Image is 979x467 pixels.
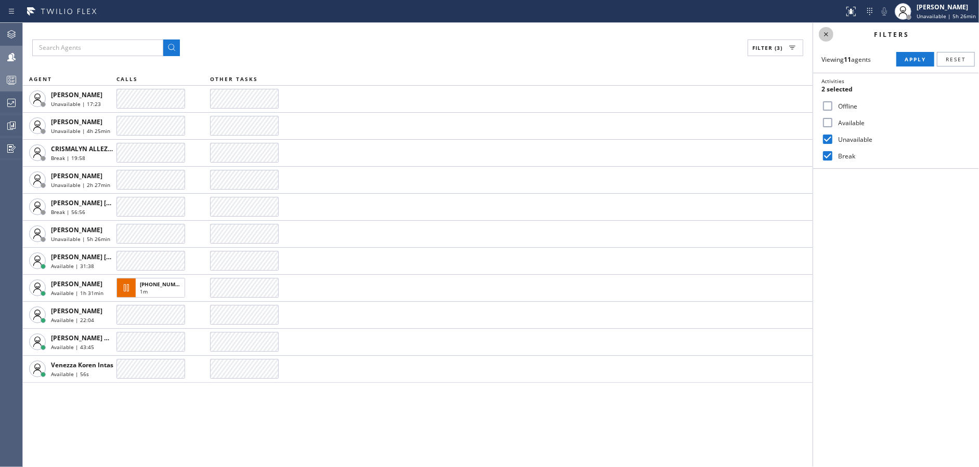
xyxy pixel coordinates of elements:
span: Available | 31:38 [51,262,94,270]
span: Unavailable | 2h 27min [51,181,110,189]
span: Break | 19:58 [51,154,85,162]
span: 2 selected [821,85,853,94]
span: [PERSON_NAME] Guingos [51,333,129,342]
span: [PERSON_NAME] [51,306,102,315]
div: [PERSON_NAME] [917,3,976,11]
strong: 11 [844,55,851,64]
span: AGENT [29,75,52,83]
span: [PERSON_NAME] [PERSON_NAME] [51,198,155,207]
span: Unavailable | 17:23 [51,100,101,108]
span: CALLS [116,75,138,83]
span: Unavailable | 5h 26min [917,12,976,20]
input: Search Agents [32,39,163,56]
span: [PERSON_NAME] [51,171,102,180]
span: Available | 22:04 [51,316,94,324]
span: Unavailable | 4h 25min [51,127,110,135]
span: Venezza Koren Intas [51,361,113,369]
span: Unavailable | 5h 26min [51,235,110,243]
label: Break [834,152,971,161]
span: [PHONE_NUMBER] [140,281,187,288]
button: Filter (3) [748,39,803,56]
div: Activities [821,77,971,85]
span: Reset [946,56,966,63]
label: Available [834,118,971,127]
span: Available | 43:45 [51,343,94,351]
label: Unavailable [834,135,971,144]
button: Reset [937,52,975,66]
span: 1m [140,288,148,295]
span: [PERSON_NAME] [51,279,102,288]
span: [PERSON_NAME] [51,90,102,99]
button: Apply [896,52,934,66]
label: Offline [834,102,971,111]
span: Filters [874,30,910,39]
span: Break | 56:56 [51,208,85,216]
span: Filter (3) [752,44,782,51]
span: [PERSON_NAME] [PERSON_NAME] Dahil [51,252,174,261]
span: Apply [905,56,926,63]
span: [PERSON_NAME] [51,225,102,234]
span: OTHER TASKS [210,75,258,83]
span: [PERSON_NAME] [51,117,102,126]
button: Mute [877,4,892,19]
span: Available | 1h 31min [51,289,103,297]
span: Viewing agents [821,55,871,64]
span: Available | 56s [51,370,89,378]
button: [PHONE_NUMBER]1m [116,275,188,301]
span: CRISMALYN ALLEZER [51,144,115,153]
